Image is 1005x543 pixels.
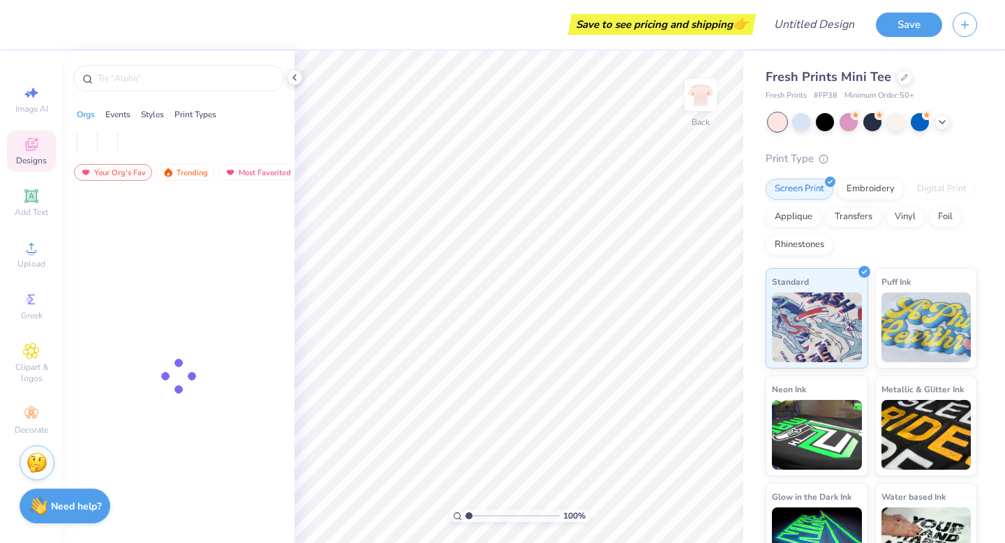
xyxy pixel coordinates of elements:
span: Clipart & logos [7,362,56,384]
img: Puff Ink [881,292,971,362]
div: Save to see pricing and shipping [572,14,752,35]
div: Print Type [766,151,977,167]
span: Fresh Prints Mini Tee [766,68,891,85]
div: Your Org's Fav [74,164,152,181]
span: Water based Ink [881,489,946,504]
input: Untitled Design [763,10,865,38]
div: Vinyl [886,207,925,228]
img: trending.gif [163,168,174,177]
div: Digital Print [908,179,976,200]
button: Save [876,13,942,37]
span: Metallic & Glitter Ink [881,382,964,396]
div: Orgs [77,108,95,121]
span: # FP38 [814,90,837,102]
span: 👉 [733,15,748,32]
span: Fresh Prints [766,90,807,102]
div: Rhinestones [766,235,833,255]
span: Image AI [15,103,48,114]
div: Foil [929,207,962,228]
img: Metallic & Glitter Ink [881,400,971,470]
div: Print Types [174,108,216,121]
span: Upload [17,258,45,269]
img: most_fav.gif [225,168,236,177]
div: Most Favorited [218,164,297,181]
span: Standard [772,274,809,289]
div: Transfers [826,207,881,228]
img: Neon Ink [772,400,862,470]
strong: Need help? [51,500,101,513]
span: Neon Ink [772,382,806,396]
span: Add Text [15,207,48,218]
img: Standard [772,292,862,362]
span: Puff Ink [881,274,911,289]
span: Decorate [15,424,48,436]
div: Events [105,108,131,121]
span: Greek [21,310,43,321]
img: most_fav.gif [80,168,91,177]
span: Glow in the Dark Ink [772,489,851,504]
div: Back [692,116,710,128]
span: Designs [16,155,47,166]
span: 100 % [563,509,586,522]
img: Back [687,81,715,109]
div: Applique [766,207,821,228]
div: Screen Print [766,179,833,200]
input: Try "Alpha" [96,71,275,85]
div: Trending [156,164,214,181]
div: Styles [141,108,164,121]
span: Minimum Order: 50 + [844,90,914,102]
div: Embroidery [837,179,904,200]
